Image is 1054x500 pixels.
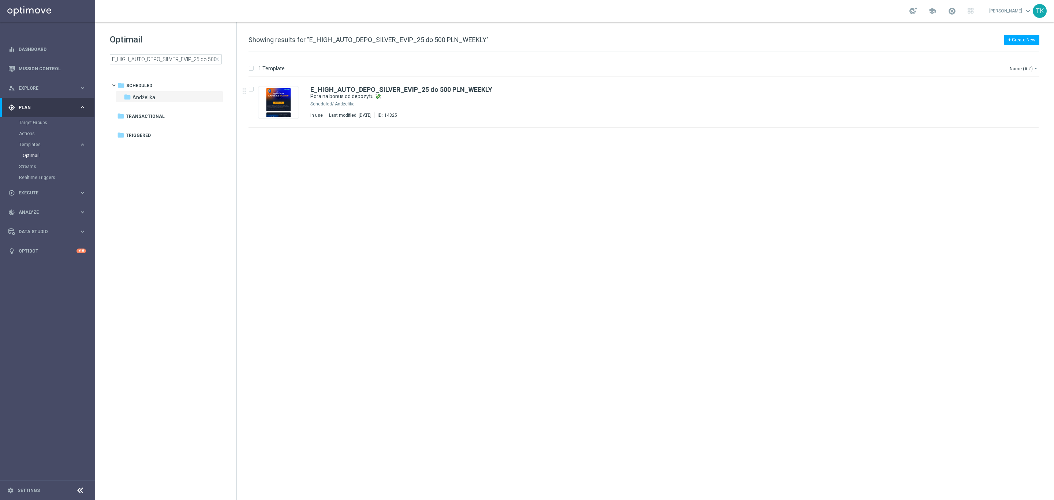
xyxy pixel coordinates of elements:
[117,82,125,89] i: folder
[79,209,86,216] i: keyboard_arrow_right
[19,142,86,148] button: Templates keyboard_arrow_right
[8,104,15,111] i: gps_fixed
[8,209,79,216] div: Analyze
[126,132,151,139] span: Triggered
[8,248,86,254] button: lightbulb Optibot +10
[110,54,222,64] input: Search Template
[335,101,1008,107] div: Scheduled/Andżelika
[8,105,86,111] button: gps_fixed Plan keyboard_arrow_right
[8,209,15,216] i: track_changes
[132,94,155,101] span: Andżelika
[1004,35,1039,45] button: + Create New
[19,86,79,90] span: Explore
[19,142,79,147] div: Templates
[19,59,86,78] a: Mission Control
[19,40,86,59] a: Dashboard
[241,77,1053,128] div: Press SPACE to select this row.
[8,209,86,215] button: track_changes Analyze keyboard_arrow_right
[19,161,94,172] div: Streams
[8,59,86,78] div: Mission Control
[8,229,86,235] button: Data Studio keyboard_arrow_right
[8,40,86,59] div: Dashboard
[110,34,222,45] h1: Optimail
[8,241,86,261] div: Optibot
[7,487,14,494] i: settings
[310,86,492,93] a: E_HIGH_AUTO_DEPO_SILVER_EVIP_25 do 500 PLN_WEEKLY
[8,190,15,196] i: play_circle_outline
[19,120,76,126] a: Target Groups
[79,85,86,92] i: keyboard_arrow_right
[310,101,334,107] div: Scheduled/
[1033,66,1039,71] i: arrow_drop_down
[8,85,15,92] i: person_search
[1009,64,1039,73] button: Name (A-Z)arrow_drop_down
[8,85,79,92] div: Explore
[310,112,323,118] div: In use
[19,117,94,128] div: Target Groups
[260,88,297,117] img: 14825.jpeg
[126,113,165,120] span: Transactional
[126,82,152,89] span: Scheduled
[928,7,936,15] span: school
[76,249,86,253] div: +10
[258,65,285,72] p: 1 Template
[988,5,1033,16] a: [PERSON_NAME]keyboard_arrow_down
[79,189,86,196] i: keyboard_arrow_right
[19,230,79,234] span: Data Studio
[19,164,76,169] a: Streams
[79,228,86,235] i: keyboard_arrow_right
[19,210,79,214] span: Analyze
[124,93,131,101] i: folder
[8,46,86,52] button: equalizer Dashboard
[18,488,40,493] a: Settings
[310,93,1008,100] div: Pora na bonus od depozytu 💸
[23,150,94,161] div: Optimail
[117,131,124,139] i: folder
[19,131,76,137] a: Actions
[19,142,72,147] span: Templates
[19,128,94,139] div: Actions
[8,66,86,72] button: Mission Control
[79,141,86,148] i: keyboard_arrow_right
[19,172,94,183] div: Realtime Triggers
[8,228,79,235] div: Data Studio
[1024,7,1032,15] span: keyboard_arrow_down
[1033,4,1047,18] div: TK
[374,112,397,118] div: ID:
[19,139,94,161] div: Templates
[23,153,76,158] a: Optimail
[19,241,76,261] a: Optibot
[79,104,86,111] i: keyboard_arrow_right
[19,191,79,195] span: Execute
[384,112,397,118] div: 14825
[8,190,86,196] button: play_circle_outline Execute keyboard_arrow_right
[8,190,79,196] div: Execute
[214,56,220,62] span: close
[8,85,86,91] button: person_search Explore keyboard_arrow_right
[248,36,489,44] span: Showing results for "E_HIGH_AUTO_DEPO_SILVER_EVIP_25 do 500 PLN_WEEKLY"
[8,46,15,53] i: equalizer
[117,112,124,120] i: folder
[8,104,79,111] div: Plan
[19,105,79,110] span: Plan
[326,112,374,118] div: Last modified: [DATE]
[310,93,991,100] a: Pora na bonus od depozytu 💸
[19,175,76,180] a: Realtime Triggers
[8,248,15,254] i: lightbulb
